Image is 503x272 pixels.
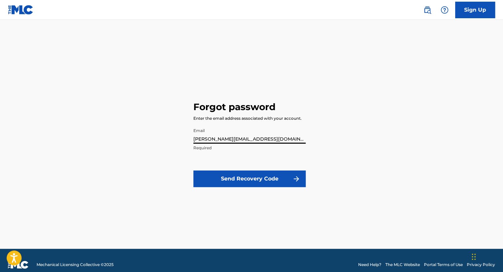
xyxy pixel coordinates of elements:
[193,115,302,121] div: Enter the email address associated with your account.
[438,3,451,17] div: Help
[8,5,34,15] img: MLC Logo
[37,262,114,268] span: Mechanical Licensing Collective © 2025
[193,145,306,151] p: Required
[358,262,381,268] a: Need Help?
[193,101,275,113] h3: Forgot password
[467,262,495,268] a: Privacy Policy
[193,170,306,187] button: Send Recovery Code
[472,247,476,267] div: Drag
[385,262,420,268] a: The MLC Website
[8,261,29,269] img: logo
[441,6,449,14] img: help
[423,6,431,14] img: search
[470,240,503,272] iframe: Chat Widget
[292,175,300,183] img: f7272a7cc735f4ea7f67.svg
[424,262,463,268] a: Portal Terms of Use
[421,3,434,17] a: Public Search
[455,2,495,18] a: Sign Up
